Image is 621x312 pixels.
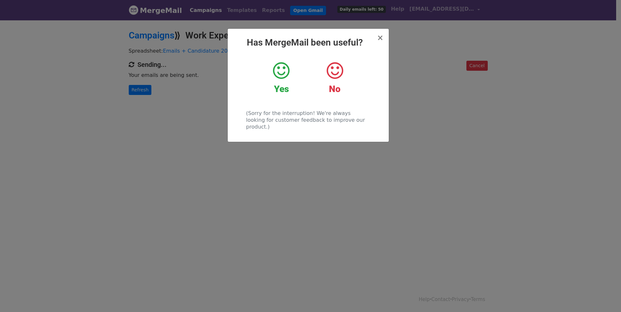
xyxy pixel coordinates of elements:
span: × [377,33,383,42]
h2: Has MergeMail been useful? [233,37,384,48]
a: Yes [259,61,303,95]
button: Close [377,34,383,42]
strong: Yes [274,84,289,94]
a: No [313,61,356,95]
p: (Sorry for the interruption! We're always looking for customer feedback to improve our product.) [246,110,370,130]
strong: No [329,84,341,94]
